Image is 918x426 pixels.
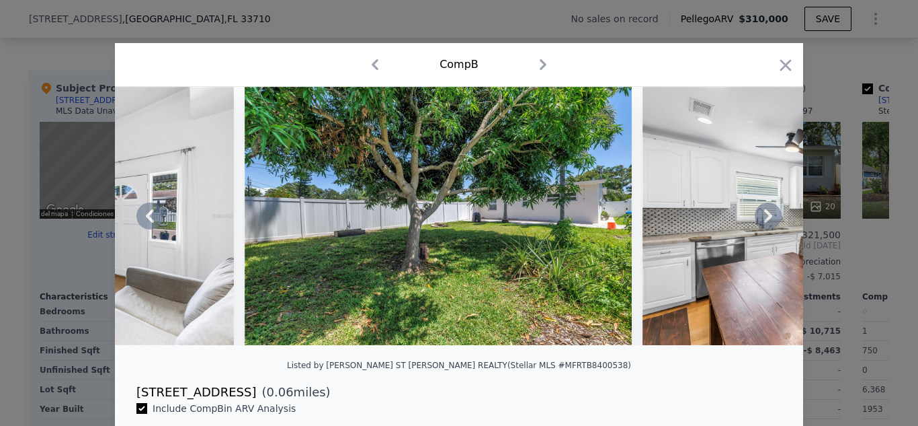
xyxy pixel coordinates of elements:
span: ( miles) [256,383,330,402]
div: Comp B [440,57,478,73]
span: 0.06 [267,385,294,399]
span: Include Comp B in ARV Analysis [147,403,301,414]
img: Property Img [245,87,632,345]
div: Listed by [PERSON_NAME] ST [PERSON_NAME] REALTY (Stellar MLS #MFRTB8400538) [287,361,631,370]
div: [STREET_ADDRESS] [136,383,256,402]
